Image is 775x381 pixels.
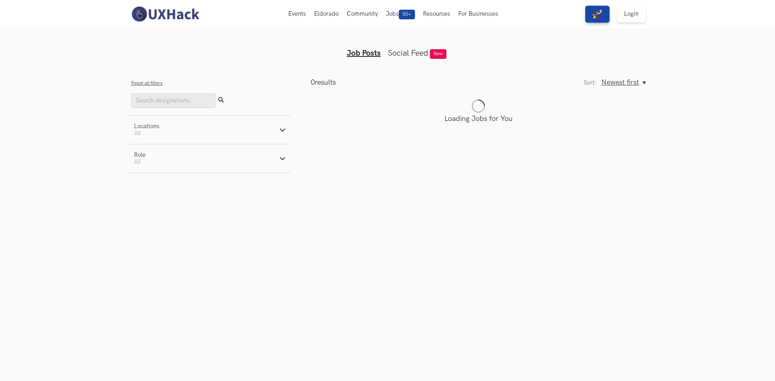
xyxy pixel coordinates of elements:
span: Newest first [601,78,639,87]
img: UXHack-logo.png [129,6,201,23]
span: All [134,158,141,165]
ul: Tabs Interface [232,35,542,58]
button: Newest first, Sort: [601,78,646,87]
button: LocationsAll [129,116,291,144]
button: RoleAll [129,144,291,173]
p: results [311,78,336,87]
span: 50+ [399,10,415,19]
label: Sort: [584,79,597,86]
span: All [134,130,141,137]
p: Loading Jobs for You [311,115,646,123]
a: Login [617,6,646,23]
input: Search [131,94,216,108]
div: Role [134,152,146,158]
div: Locations [134,123,159,130]
a: Job Posts [347,48,381,58]
a: Social Feed [388,48,428,58]
span: New [430,49,446,59]
img: rocket [593,9,602,19]
span: 0 [311,78,315,87]
button: Reset all filters [131,80,163,86]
